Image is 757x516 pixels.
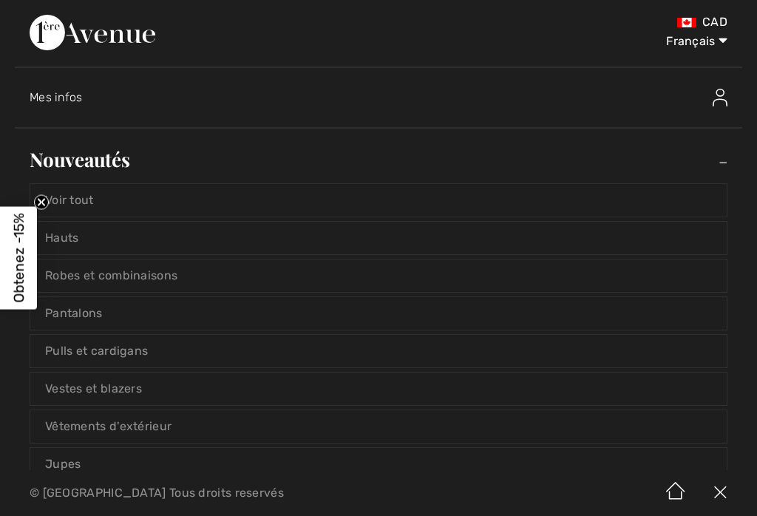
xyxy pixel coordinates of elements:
a: Hauts [30,222,727,254]
a: Pantalons [30,297,727,330]
img: X [698,470,742,516]
a: Vêtements d'extérieur [30,410,727,443]
a: Vestes et blazers [30,373,727,405]
img: Mes infos [713,89,727,106]
a: Nouveautés [15,143,742,176]
p: © [GEOGRAPHIC_DATA] Tous droits reservés [30,488,445,498]
a: Pulls et cardigans [30,335,727,367]
a: Voir tout [30,184,727,217]
span: Obtenez -15% [10,214,27,303]
a: Robes et combinaisons [30,259,727,292]
span: Chat [35,10,65,24]
button: Close teaser [34,195,49,210]
a: Jupes [30,448,727,481]
img: 1ère Avenue [30,15,155,50]
div: CAD [446,15,727,30]
img: Accueil [654,470,698,516]
span: Mes infos [30,90,83,104]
